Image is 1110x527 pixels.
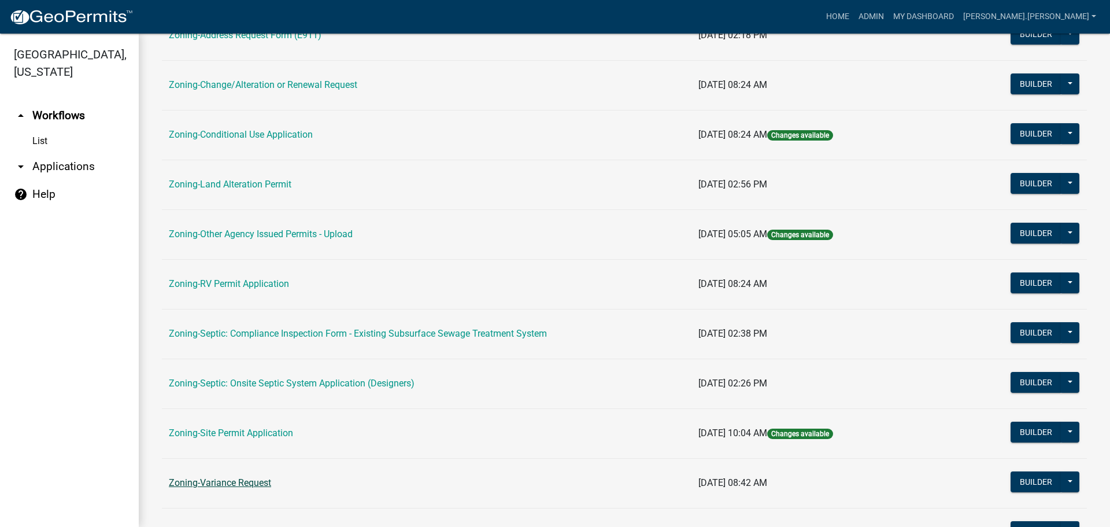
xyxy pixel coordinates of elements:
a: Zoning-Address Request Form (E911) [169,30,321,40]
a: Zoning-Other Agency Issued Permits - Upload [169,229,353,239]
a: Zoning-RV Permit Application [169,278,289,289]
button: Builder [1011,24,1061,45]
a: Admin [854,6,889,28]
a: Zoning-Variance Request [169,477,271,488]
span: Changes available [767,429,833,439]
i: help [14,187,28,201]
i: arrow_drop_down [14,160,28,174]
a: Zoning-Conditional Use Application [169,129,313,140]
span: [DATE] 10:04 AM [698,428,767,438]
button: Builder [1011,73,1061,94]
span: [DATE] 08:24 AM [698,79,767,90]
button: Builder [1011,123,1061,144]
a: Zoning-Change/Alteration or Renewal Request [169,79,357,90]
a: Zoning-Land Alteration Permit [169,179,291,190]
a: My Dashboard [889,6,959,28]
span: [DATE] 05:05 AM [698,229,767,239]
a: Zoning-Site Permit Application [169,428,293,438]
span: [DATE] 08:24 AM [698,278,767,289]
a: Zoning-Septic: Compliance Inspection Form - Existing Subsurface Sewage Treatment System [169,328,547,339]
span: Changes available [767,130,833,141]
span: [DATE] 08:24 AM [698,129,767,140]
button: Builder [1011,173,1061,194]
i: arrow_drop_up [14,109,28,123]
span: [DATE] 02:56 PM [698,179,767,190]
button: Builder [1011,422,1061,443]
button: Builder [1011,272,1061,293]
span: Changes available [767,230,833,240]
span: [DATE] 02:38 PM [698,328,767,339]
a: [PERSON_NAME].[PERSON_NAME] [959,6,1101,28]
span: [DATE] 02:26 PM [698,378,767,389]
a: Home [822,6,854,28]
button: Builder [1011,372,1061,393]
button: Builder [1011,322,1061,343]
button: Builder [1011,471,1061,492]
span: [DATE] 08:42 AM [698,477,767,488]
a: Zoning-Septic: Onsite Septic System Application (Designers) [169,378,415,389]
button: Builder [1011,223,1061,244]
span: [DATE] 02:18 PM [698,30,767,40]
